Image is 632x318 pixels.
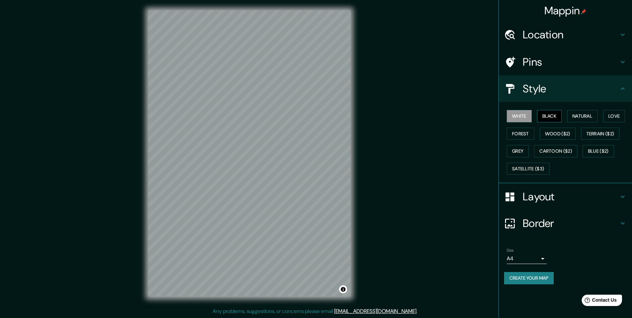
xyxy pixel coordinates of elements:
[418,307,420,315] div: .
[537,110,562,122] button: Black
[540,128,576,140] button: Wood ($2)
[499,183,632,210] div: Layout
[581,9,586,14] img: pin-icon.png
[417,307,418,315] div: .
[507,253,547,264] div: A4
[507,145,529,157] button: Grey
[523,82,619,95] h4: Style
[603,110,625,122] button: Love
[534,145,577,157] button: Cartoon ($2)
[523,28,619,41] h4: Location
[581,128,620,140] button: Terrain ($2)
[573,292,625,311] iframe: Help widget launcher
[334,308,416,315] a: [EMAIL_ADDRESS][DOMAIN_NAME]
[523,217,619,230] h4: Border
[507,248,514,253] label: Size
[507,163,549,175] button: Satellite ($3)
[148,10,350,297] canvas: Map
[499,75,632,102] div: Style
[213,307,417,315] p: Any problems, suggestions, or concerns please email .
[499,49,632,75] div: Pins
[504,272,554,284] button: Create your map
[339,285,347,293] button: Toggle attribution
[567,110,598,122] button: Natural
[507,110,532,122] button: White
[507,128,534,140] button: Forest
[583,145,614,157] button: Blue ($2)
[499,21,632,48] div: Location
[523,190,619,203] h4: Layout
[499,210,632,237] div: Border
[523,55,619,69] h4: Pins
[544,4,587,17] h4: Mappin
